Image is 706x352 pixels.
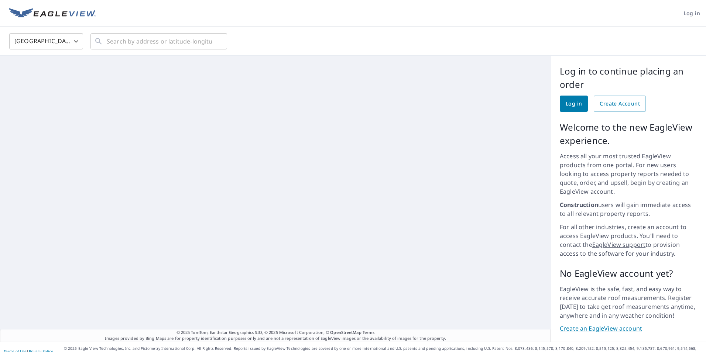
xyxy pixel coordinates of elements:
p: users will gain immediate access to all relevant property reports. [560,200,697,218]
a: OpenStreetMap [330,329,361,335]
a: Create an EagleView account [560,324,697,333]
a: Create Account [594,96,646,112]
p: No EagleView account yet? [560,267,697,280]
p: Log in to continue placing an order [560,65,697,91]
div: [GEOGRAPHIC_DATA] [9,31,83,52]
span: Log in [566,99,582,108]
a: Log in [560,96,588,112]
span: Create Account [600,99,640,108]
span: Log in [684,9,700,18]
p: Access all your most trusted EagleView products from one portal. For new users looking to access ... [560,152,697,196]
span: © 2025 TomTom, Earthstar Geographics SIO, © 2025 Microsoft Corporation, © [176,329,375,336]
p: EagleView is the safe, fast, and easy way to receive accurate roof measurements. Register [DATE] ... [560,284,697,320]
strong: Construction [560,201,598,209]
p: Welcome to the new EagleView experience. [560,121,697,147]
img: EV Logo [9,8,96,19]
input: Search by address or latitude-longitude [107,31,212,52]
a: Terms [363,329,375,335]
p: For all other industries, create an account to access EagleView products. You'll need to contact ... [560,222,697,258]
a: EagleView support [592,241,646,249]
